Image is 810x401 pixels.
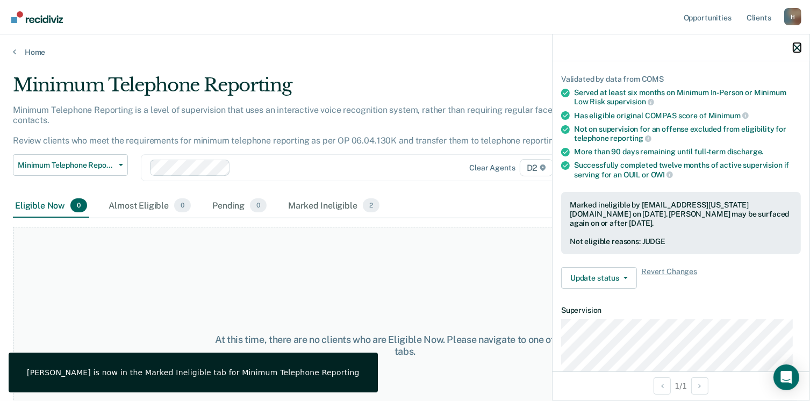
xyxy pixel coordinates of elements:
div: Successfully completed twelve months of active supervision if serving for an OUIL or [574,161,801,179]
span: reporting [611,134,652,142]
div: Open Intercom Messenger [773,364,799,390]
span: Revert Changes [641,267,697,289]
div: Almost Eligible [106,194,193,218]
div: 1 / 1 [553,371,809,400]
div: Pending [210,194,269,218]
div: Served at least six months on Minimum In-Person or Minimum Low Risk [574,88,801,106]
img: Recidiviz [11,11,63,23]
span: 0 [174,198,191,212]
div: Marked ineligible by [EMAIL_ADDRESS][US_STATE][DOMAIN_NAME] on [DATE]. [PERSON_NAME] may be surfa... [570,200,792,227]
div: At this time, there are no clients who are Eligible Now. Please navigate to one of the other tabs. [209,334,601,357]
button: Next Opportunity [691,377,708,395]
div: H [784,8,801,25]
span: OWI [651,170,673,179]
div: Not on supervision for an offense excluded from eligibility for telephone [574,125,801,143]
div: Minimum Telephone Reporting [13,74,620,105]
div: Has eligible original COMPAS score of [574,111,801,120]
div: Not eligible reasons: JUDGE [570,237,792,246]
div: Clear agents [469,163,515,173]
span: Minimum [708,111,749,120]
div: Validated by data from COMS [561,75,801,84]
div: More than 90 days remaining until full-term [574,147,801,156]
span: supervision [607,97,654,106]
span: discharge. [727,147,764,156]
span: 0 [70,198,87,212]
a: Home [13,47,797,57]
span: Minimum Telephone Reporting [18,161,114,170]
span: 2 [363,198,379,212]
span: D2 [520,159,554,176]
div: [PERSON_NAME] is now in the Marked Ineligible tab for Minimum Telephone Reporting [27,368,360,377]
button: Update status [561,267,637,289]
p: Minimum Telephone Reporting is a level of supervision that uses an interactive voice recognition ... [13,105,597,146]
div: Eligible Now [13,194,89,218]
span: 0 [250,198,267,212]
div: Marked Ineligible [286,194,382,218]
button: Previous Opportunity [654,377,671,395]
dt: Supervision [561,306,801,315]
button: Profile dropdown button [784,8,801,25]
